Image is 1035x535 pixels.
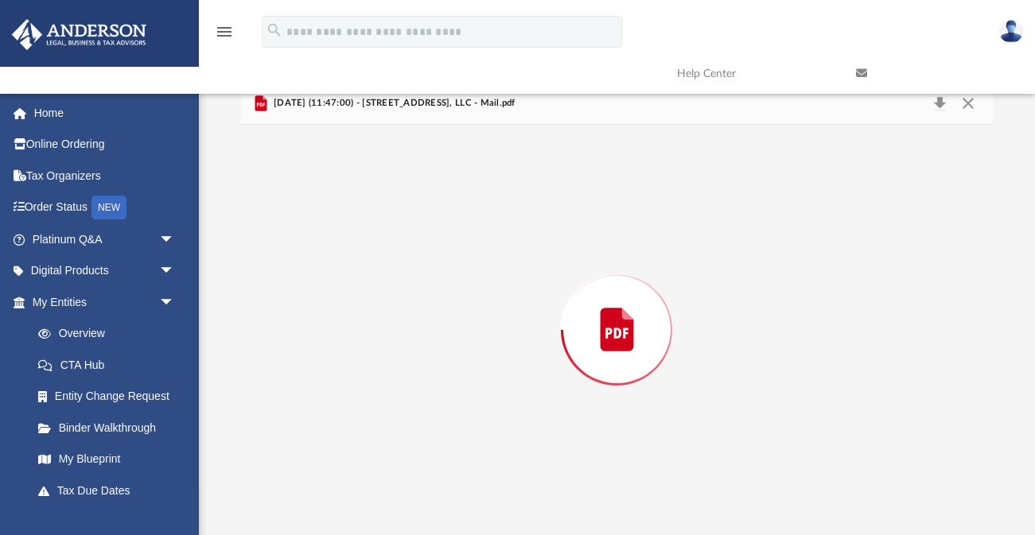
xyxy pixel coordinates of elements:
[11,97,199,129] a: Home
[22,412,199,444] a: Binder Walkthrough
[22,475,199,506] a: Tax Due Dates
[11,192,199,224] a: Order StatusNEW
[159,255,191,288] span: arrow_drop_down
[11,223,199,255] a: Platinum Q&Aarrow_drop_down
[159,286,191,319] span: arrow_drop_down
[215,30,234,41] a: menu
[266,21,283,39] i: search
[11,129,199,161] a: Online Ordering
[241,83,994,535] div: Preview
[7,19,151,50] img: Anderson Advisors Platinum Portal
[11,255,199,287] a: Digital Productsarrow_drop_down
[999,20,1023,43] img: User Pic
[91,196,126,219] div: NEW
[22,318,199,350] a: Overview
[215,22,234,41] i: menu
[270,96,516,110] span: [DATE] (11:47:00) - [STREET_ADDRESS], LLC - Mail.pdf
[665,42,844,105] a: Help Center
[22,381,199,413] a: Entity Change Request
[11,160,199,192] a: Tax Organizers
[22,444,191,475] a: My Blueprint
[11,286,199,318] a: My Entitiesarrow_drop_down
[22,349,199,381] a: CTA Hub
[159,223,191,256] span: arrow_drop_down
